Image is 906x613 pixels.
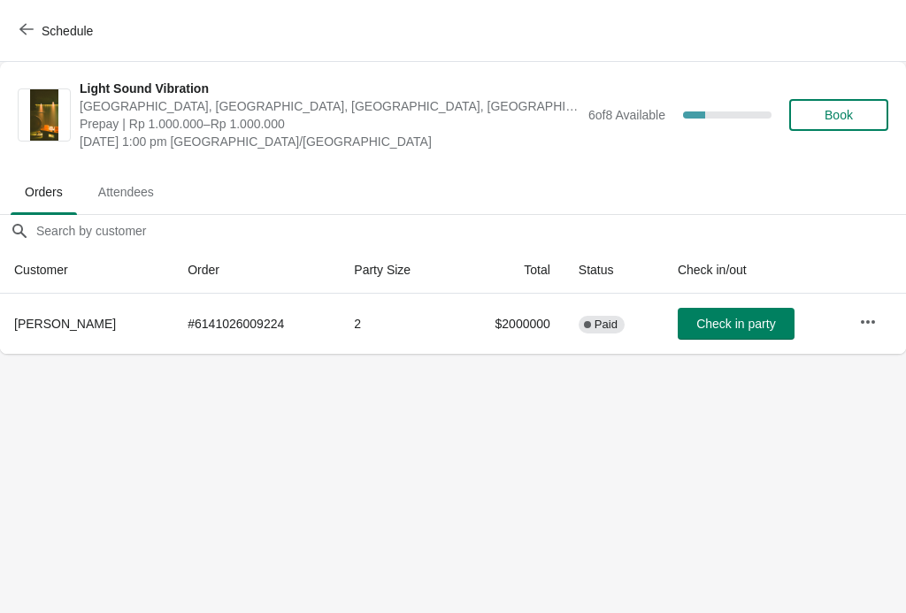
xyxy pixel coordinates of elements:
[80,80,580,97] span: Light Sound Vibration
[696,317,775,331] span: Check in party
[84,176,168,208] span: Attendees
[173,247,340,294] th: Order
[595,318,618,332] span: Paid
[80,133,580,150] span: [DATE] 1:00 pm [GEOGRAPHIC_DATA]/[GEOGRAPHIC_DATA]
[825,108,853,122] span: Book
[9,15,107,47] button: Schedule
[664,247,845,294] th: Check in/out
[564,247,664,294] th: Status
[35,215,906,247] input: Search by customer
[14,317,116,331] span: [PERSON_NAME]
[340,294,453,354] td: 2
[80,115,580,133] span: Prepay | Rp 1.000.000–Rp 1.000.000
[42,24,93,38] span: Schedule
[340,247,453,294] th: Party Size
[678,308,795,340] button: Check in party
[11,176,77,208] span: Orders
[173,294,340,354] td: # 6141026009224
[588,108,665,122] span: 6 of 8 Available
[80,97,580,115] span: [GEOGRAPHIC_DATA], [GEOGRAPHIC_DATA], [GEOGRAPHIC_DATA], [GEOGRAPHIC_DATA], [GEOGRAPHIC_DATA]
[789,99,888,131] button: Book
[30,89,59,141] img: Light Sound Vibration
[453,247,564,294] th: Total
[453,294,564,354] td: $2000000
